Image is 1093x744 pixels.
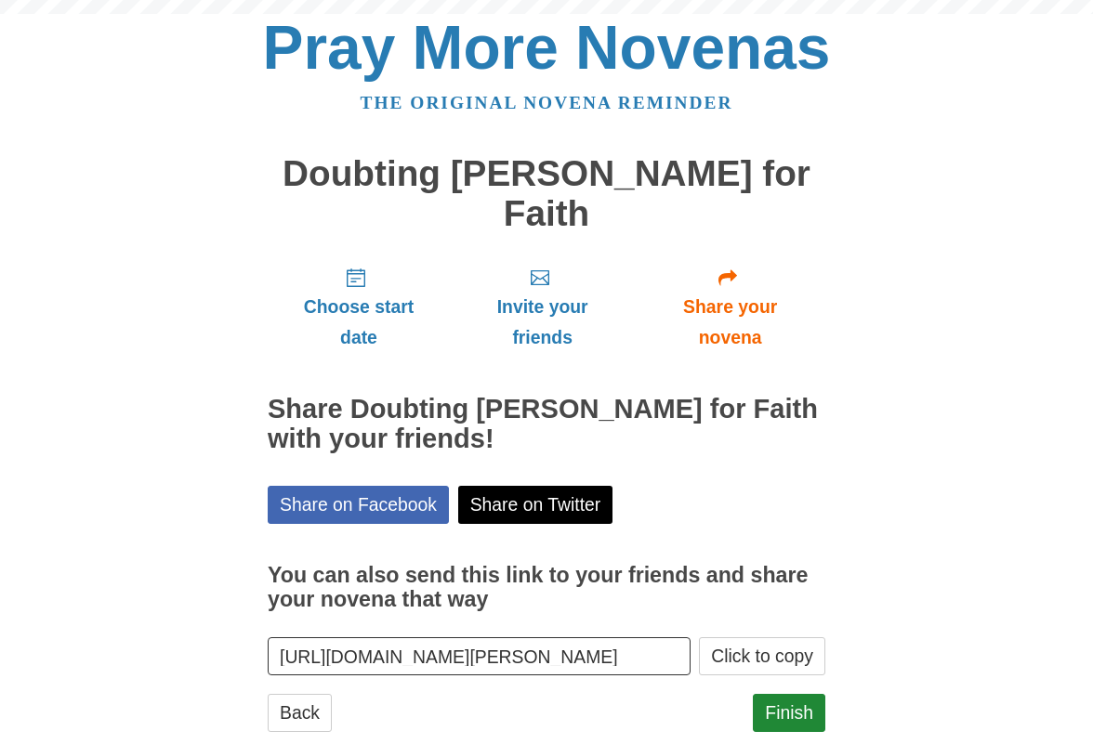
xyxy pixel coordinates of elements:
[450,252,635,362] a: Invite your friends
[699,637,825,675] button: Click to copy
[263,13,831,82] a: Pray More Novenas
[268,564,825,611] h3: You can also send this link to your friends and share your novena that way
[361,93,733,112] a: The original novena reminder
[458,486,613,524] a: Share on Twitter
[268,252,450,362] a: Choose start date
[268,154,825,233] h1: Doubting [PERSON_NAME] for Faith
[286,292,431,353] span: Choose start date
[268,694,332,732] a: Back
[753,694,825,732] a: Finish
[268,486,449,524] a: Share on Facebook
[268,395,825,454] h2: Share Doubting [PERSON_NAME] for Faith with your friends!
[653,292,807,353] span: Share your novena
[635,252,825,362] a: Share your novena
[468,292,616,353] span: Invite your friends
